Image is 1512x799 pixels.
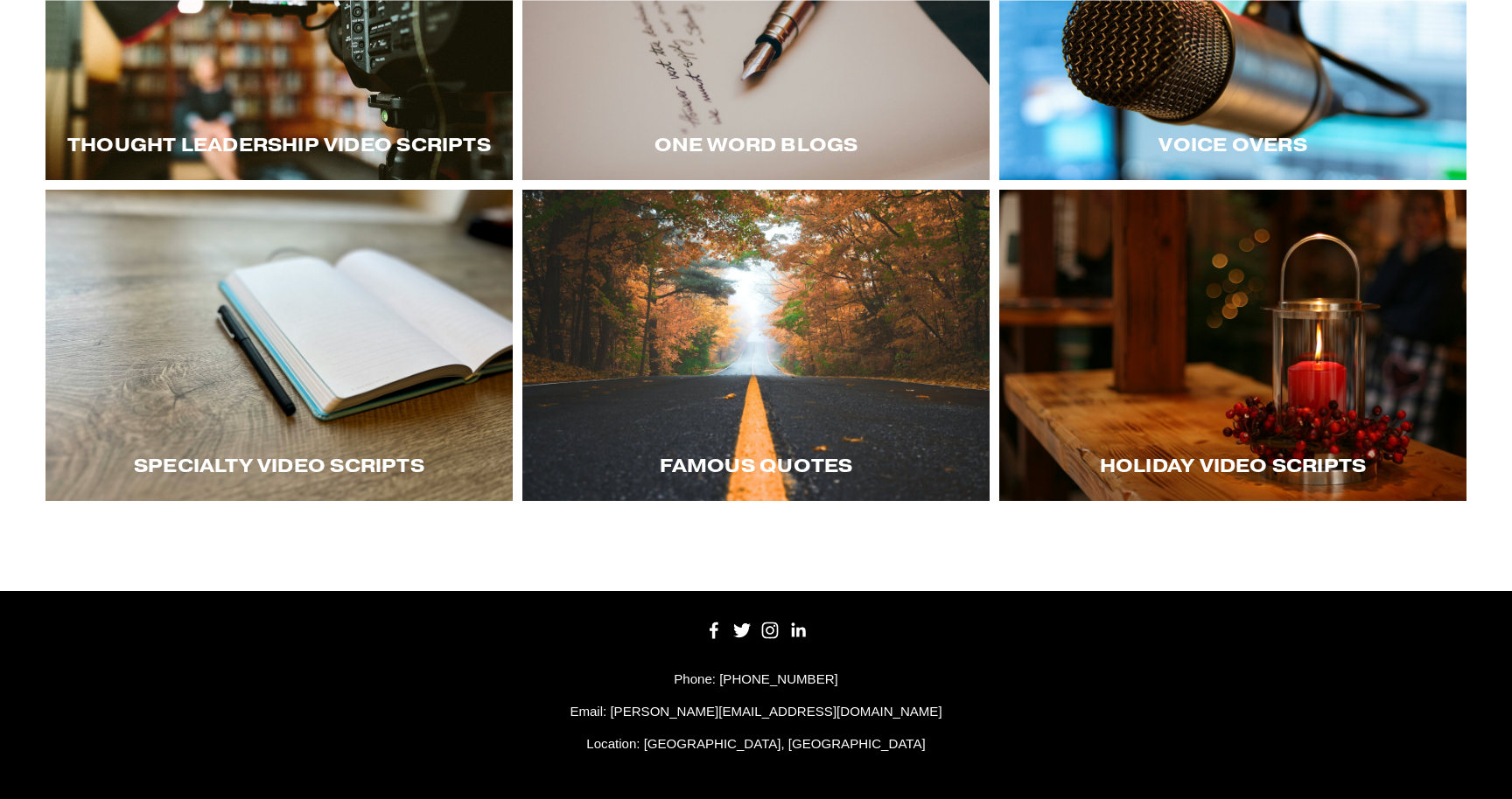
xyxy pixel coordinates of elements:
a: Instagram [761,622,779,639]
span: Voice Overs [1158,133,1306,156]
span: One word blogs [654,133,858,156]
span: Famous Quotes [660,454,853,477]
p: Email: [PERSON_NAME][EMAIL_ADDRESS][DOMAIN_NAME] [45,701,1466,722]
p: Phone: [PHONE_NUMBER] [45,669,1466,690]
span: Specialty Video Scripts [134,454,424,477]
p: Location: [GEOGRAPHIC_DATA], [GEOGRAPHIC_DATA] [45,733,1466,754]
a: Twitter [733,622,751,639]
span: Holiday Video Scripts [1100,454,1366,477]
span: Thought LEadership Video Scripts [67,133,491,156]
a: LinkedIn [789,622,807,639]
a: Facebook [705,622,723,639]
